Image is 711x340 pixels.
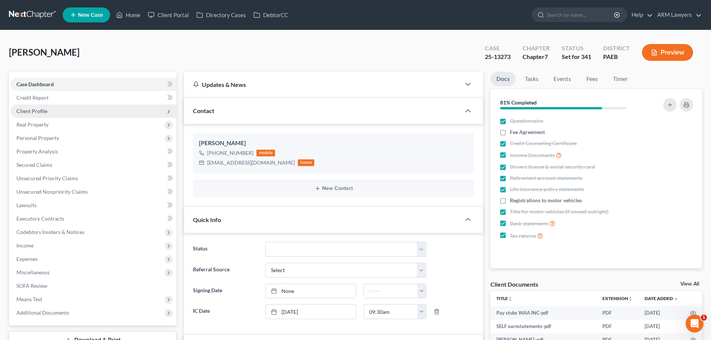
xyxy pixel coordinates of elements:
[16,242,34,249] span: Income
[510,185,584,193] span: Life insurance policy statements
[603,44,630,53] div: District
[642,44,693,61] button: Preview
[16,269,50,275] span: Miscellaneous
[10,172,177,185] a: Unsecured Priority Claims
[490,319,596,333] td: SELF earnstatements-pdf
[485,53,511,61] div: 25-13273
[16,215,64,222] span: Executory Contracts
[490,72,516,86] a: Docs
[10,199,177,212] a: Lawsuits
[674,297,678,301] i: expand_more
[9,47,79,57] span: [PERSON_NAME]
[510,220,548,227] span: Bank statements
[193,8,250,22] a: Directory Cases
[193,107,214,114] span: Contact
[562,44,591,53] div: Status
[10,78,177,91] a: Case Dashboard
[193,81,452,88] div: Updates & News
[10,145,177,158] a: Property Analysis
[508,297,512,301] i: unfold_more
[189,284,261,299] label: Signing Date
[16,148,58,155] span: Property Analysis
[16,135,59,141] span: Personal Property
[490,306,596,319] td: Pay stubs WAA INC-pdf
[16,94,49,101] span: Credit Report
[10,279,177,293] a: SOFA Review
[523,53,550,61] div: Chapter
[654,8,702,22] a: ARM Lawyers
[364,305,418,319] input: -- : --
[16,175,78,181] span: Unsecured Priority Claims
[639,306,684,319] td: [DATE]
[207,159,295,166] div: [EMAIL_ADDRESS][DOMAIN_NAME]
[193,216,221,223] span: Quick Info
[16,309,69,316] span: Additional Documents
[547,8,615,22] input: Search by name...
[207,149,253,157] div: [PHONE_NUMBER]
[250,8,292,22] a: DebtorCC
[607,72,634,86] a: Timer
[199,139,468,148] div: [PERSON_NAME]
[10,158,177,172] a: Secured Claims
[510,117,543,125] span: Questionnaire
[256,150,275,156] div: mobile
[189,263,261,278] label: Referral Source
[596,306,639,319] td: PDF
[16,108,47,114] span: Client Profile
[10,91,177,105] a: Credit Report
[16,202,37,208] span: Lawsuits
[562,53,591,61] div: Set for 341
[16,256,38,262] span: Expenses
[510,174,582,182] span: Retirement account statements
[496,296,512,301] a: Titleunfold_more
[510,197,582,204] span: Registrations to motor vehicles
[580,72,604,86] a: Fees
[16,188,88,195] span: Unsecured Nonpriority Claims
[510,163,595,171] span: Drivers license & social security card
[510,128,545,136] span: Fee Agreement
[500,99,537,106] strong: 81% Completed
[490,280,538,288] div: Client Documents
[545,53,548,60] span: 7
[16,81,54,87] span: Case Dashboard
[199,185,468,191] button: New Contact
[510,152,555,159] span: Income Documents
[16,121,49,128] span: Real Property
[510,232,536,240] span: Tax returns
[16,162,52,168] span: Secured Claims
[510,140,577,147] span: Credit Counseling Certificate
[701,315,707,321] span: 1
[680,281,699,287] a: View All
[519,72,545,86] a: Tasks
[548,72,577,86] a: Events
[10,212,177,225] a: Executory Contracts
[603,53,630,61] div: PAEB
[189,304,261,319] label: IC Date
[266,305,356,319] a: [DATE]
[16,229,84,235] span: Codebtors Insiders & Notices
[628,8,653,22] a: Help
[144,8,193,22] a: Client Portal
[16,283,47,289] span: SOFA Review
[364,284,418,298] input: -- : --
[645,296,678,301] a: Date Added expand_more
[510,208,608,215] span: Title for motor vehicles (if owned outright)
[266,284,356,298] a: None
[485,44,511,53] div: Case
[189,242,261,257] label: Status
[639,319,684,333] td: [DATE]
[78,12,103,18] span: New Case
[686,315,704,333] iframe: Intercom live chat
[112,8,144,22] a: Home
[10,185,177,199] a: Unsecured Nonpriority Claims
[596,319,639,333] td: PDF
[16,296,42,302] span: Means Test
[298,159,314,166] div: home
[602,296,633,301] a: Extensionunfold_more
[523,44,550,53] div: Chapter
[628,297,633,301] i: unfold_more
